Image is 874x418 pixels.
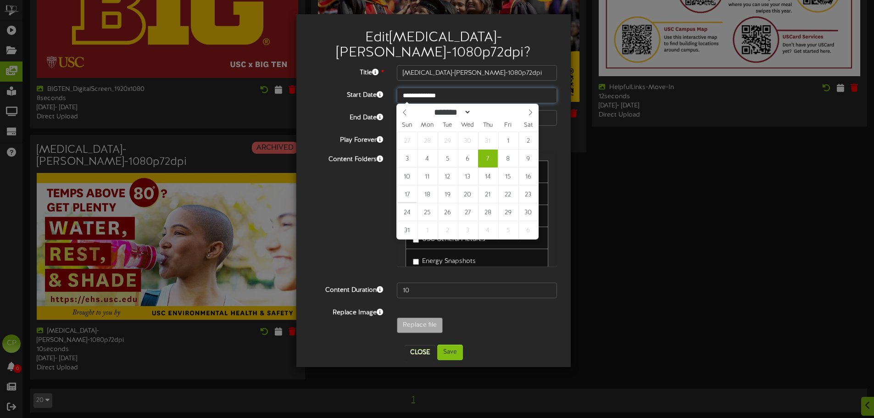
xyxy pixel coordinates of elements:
label: Replace Image [303,305,390,318]
span: August 23, 2025 [518,185,538,203]
input: 15 [397,283,557,298]
span: August 7, 2025 [478,150,498,167]
span: Thu [478,123,498,128]
span: September 4, 2025 [478,221,498,239]
span: August 8, 2025 [498,150,518,167]
span: July 28, 2025 [418,132,437,150]
input: USC General Pictures [413,237,419,243]
span: August 1, 2025 [498,132,518,150]
span: August 14, 2025 [478,167,498,185]
span: August 5, 2025 [438,150,457,167]
span: August 16, 2025 [518,167,538,185]
span: September 3, 2025 [458,221,478,239]
label: Start Date [303,88,390,100]
span: August 10, 2025 [397,167,417,185]
span: August 26, 2025 [438,203,457,221]
span: September 5, 2025 [498,221,518,239]
span: August 12, 2025 [438,167,457,185]
span: Tue [437,123,457,128]
h2: Edit [MEDICAL_DATA]-[PERSON_NAME]-1080p72dpi ? [310,30,557,61]
span: July 29, 2025 [438,132,457,150]
span: Sat [518,123,538,128]
span: August 20, 2025 [458,185,478,203]
button: Close [405,345,435,360]
span: August 2, 2025 [518,132,538,150]
span: August 21, 2025 [478,185,498,203]
span: August 4, 2025 [418,150,437,167]
label: Title [303,65,390,78]
span: September 2, 2025 [438,221,457,239]
span: Fri [498,123,518,128]
span: August 28, 2025 [478,203,498,221]
input: Year [471,107,504,117]
label: Play Forever [303,133,390,145]
span: August 6, 2025 [458,150,478,167]
span: July 30, 2025 [458,132,478,150]
span: Sun [397,123,417,128]
span: August 29, 2025 [498,203,518,221]
span: September 1, 2025 [418,221,437,239]
span: August 15, 2025 [498,167,518,185]
span: Energy Snapshots [422,258,476,265]
span: August 17, 2025 [397,185,417,203]
label: End Date [303,110,390,123]
span: August 30, 2025 [518,203,538,221]
span: USC General Pictures [422,236,485,243]
label: Content Duration [303,283,390,295]
button: Save [437,345,463,360]
span: August 22, 2025 [498,185,518,203]
span: August 9, 2025 [518,150,538,167]
span: Wed [457,123,478,128]
input: Title [397,65,557,81]
span: July 31, 2025 [478,132,498,150]
span: September 6, 2025 [518,221,538,239]
span: August 27, 2025 [458,203,478,221]
span: August 3, 2025 [397,150,417,167]
input: Energy Snapshots [413,259,419,265]
label: Content Folders [303,152,390,164]
span: August 19, 2025 [438,185,457,203]
span: August 13, 2025 [458,167,478,185]
span: August 25, 2025 [418,203,437,221]
span: August 24, 2025 [397,203,417,221]
span: August 11, 2025 [418,167,437,185]
span: August 18, 2025 [418,185,437,203]
span: Mon [417,123,437,128]
span: July 27, 2025 [397,132,417,150]
span: August 31, 2025 [397,221,417,239]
